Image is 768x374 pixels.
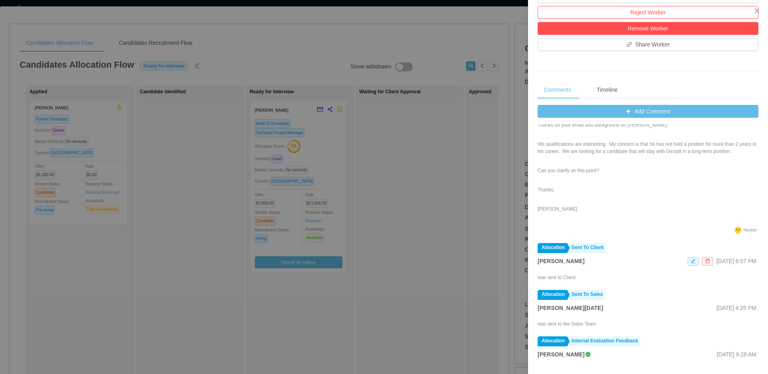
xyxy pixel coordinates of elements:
[538,290,567,300] a: Allocation
[705,259,710,263] i: icon: delete
[568,243,606,253] a: Sent To Client
[538,22,758,35] button: Remove Worker
[744,228,756,232] span: Neutral
[538,351,584,358] strong: [PERSON_NAME]
[568,336,640,346] a: Internal Evaluation Feedback
[754,8,760,14] i: icon: close
[538,186,758,193] p: Thanks.
[538,141,758,155] p: His qualifications are interesting. My concern is that he has not held a position for more than 2...
[538,274,576,281] div: was sent to Client
[716,258,756,264] span: [DATE] 6:57 PM
[716,305,756,311] span: [DATE] 4:25 PM
[691,259,696,263] i: icon: edit
[538,105,758,118] button: icon: plusAdd Comment
[538,38,758,51] button: icon: linkShare Worker
[538,336,567,346] a: Allocation
[538,121,758,129] p: Thanks for your email and background on [PERSON_NAME].
[538,258,584,264] strong: [PERSON_NAME]
[538,205,758,213] p: [PERSON_NAME]
[538,320,596,328] div: was sent to the Sales Team
[568,290,605,300] a: Sent To Sales
[538,243,567,253] a: Allocation
[590,81,624,99] div: Timeline
[538,305,603,311] strong: [PERSON_NAME][DATE]
[538,6,758,19] button: Reject Worker
[717,351,756,358] span: [DATE] 9:28 AM
[538,167,758,174] p: Can you clarify on this point?
[538,81,578,99] div: Comments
